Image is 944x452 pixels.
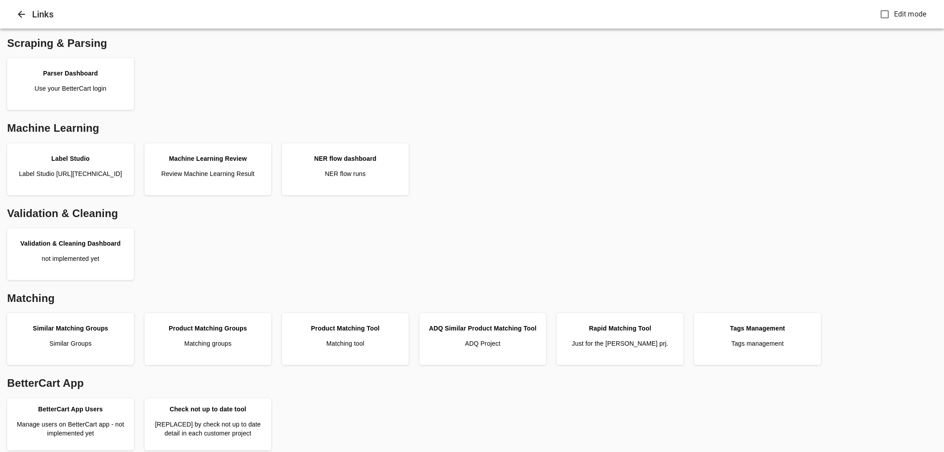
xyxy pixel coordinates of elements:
a: Label StudioLabel Studio [URL][TECHNICAL_ID] [11,147,130,192]
div: Machine Learning Review [169,154,247,163]
p: Manage users on BetterCart app - not implemented yet [11,420,130,438]
a: Product Matching GroupsMatching groups [148,317,268,361]
a: ADQ Similar Product Matching ToolADQ Project [423,317,542,361]
div: Machine Learning [4,117,940,139]
div: Label Studio [51,154,90,163]
p: [REPLACED] by check not up to date detail in each customer project [148,420,268,438]
div: Check not up to date tool [170,405,246,414]
a: Validation & Cleaning Dashboardnot implemented yet [11,232,130,276]
div: Validation & Cleaning [4,202,940,225]
div: Tags Management [730,324,785,333]
p: ADQ Project [465,339,500,348]
p: Matching groups [184,339,232,348]
a: BetterCart App UsersManage users on BetterCart app - not implemented yet [11,402,130,447]
p: not implemented yet [42,254,99,263]
div: Scraping & Parsing [4,32,940,54]
div: Matching [4,287,940,310]
a: Tags ManagementTags management [698,317,817,361]
div: NER flow dashboard [314,154,377,163]
p: Just for the [PERSON_NAME] prj. [572,339,668,348]
p: Tags management [731,339,783,348]
p: Similar Groups [50,339,92,348]
div: BetterCart App Users [38,405,103,414]
p: Label Studio [URL][TECHNICAL_ID] [19,169,122,178]
a: Similar Matching GroupsSimilar Groups [11,317,130,361]
a: Parser DashboardUse your BetterCart login [11,62,130,106]
div: Similar Matching Groups [33,324,108,333]
a: Rapid Matching ToolJust for the [PERSON_NAME] prj. [560,317,680,361]
p: Review Machine Learning Result [161,169,254,178]
div: Product Matching Groups [169,324,247,333]
a: Check not up to date tool[REPLACED] by check not up to date detail in each customer project [148,402,268,447]
a: Product Matching ToolMatching tool [286,317,405,361]
a: NER flow dashboardNER flow runs [286,147,405,192]
div: Rapid Matching Tool [589,324,651,333]
span: Edit mode [894,9,926,20]
div: BetterCart App [4,372,940,394]
div: Product Matching Tool [311,324,380,333]
button: Close [11,4,32,25]
h6: Links [32,7,877,21]
p: Use your BetterCart login [35,84,107,93]
div: ADQ Similar Product Matching Tool [429,324,536,333]
div: Validation & Cleaning Dashboard [21,239,121,248]
div: Parser Dashboard [43,69,98,78]
p: NER flow runs [325,169,365,178]
p: Matching tool [326,339,364,348]
a: Machine Learning ReviewReview Machine Learning Result [148,147,268,192]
